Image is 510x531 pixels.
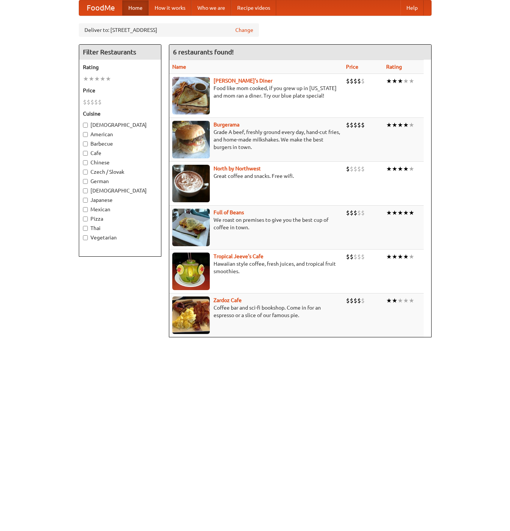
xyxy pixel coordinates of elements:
[214,209,244,215] a: Full of Beans
[354,77,357,85] li: $
[361,77,365,85] li: $
[79,0,122,15] a: FoodMe
[403,77,409,85] li: ★
[397,253,403,261] li: ★
[403,296,409,305] li: ★
[83,188,88,193] input: [DEMOGRAPHIC_DATA]
[409,253,414,261] li: ★
[392,209,397,217] li: ★
[83,198,88,203] input: Japanese
[350,209,354,217] li: $
[172,64,186,70] a: Name
[83,168,157,176] label: Czech / Slovak
[83,87,157,94] h5: Price
[83,179,88,184] input: German
[386,165,392,173] li: ★
[361,209,365,217] li: $
[354,296,357,305] li: $
[403,121,409,129] li: ★
[83,159,157,166] label: Chinese
[172,296,210,334] img: zardoz.jpg
[397,77,403,85] li: ★
[191,0,231,15] a: Who we are
[409,209,414,217] li: ★
[386,121,392,129] li: ★
[346,296,350,305] li: $
[83,235,88,240] input: Vegetarian
[172,253,210,290] img: jeeves.jpg
[214,78,272,84] b: [PERSON_NAME]'s Diner
[83,110,157,117] h5: Cuisine
[172,216,340,231] p: We roast on premises to give you the best cup of coffee in town.
[403,253,409,261] li: ★
[83,132,88,137] input: American
[409,165,414,173] li: ★
[354,121,357,129] li: $
[83,170,88,174] input: Czech / Slovak
[172,121,210,158] img: burgerama.jpg
[122,0,149,15] a: Home
[350,296,354,305] li: $
[89,75,94,83] li: ★
[173,48,234,56] ng-pluralize: 6 restaurants found!
[172,260,340,275] p: Hawaiian style coffee, fresh juices, and tropical fruit smoothies.
[83,215,157,223] label: Pizza
[357,209,361,217] li: $
[350,121,354,129] li: $
[83,226,88,231] input: Thai
[83,149,157,157] label: Cafe
[397,296,403,305] li: ★
[83,178,157,185] label: German
[83,196,157,204] label: Japanese
[346,64,358,70] a: Price
[83,234,157,241] label: Vegetarian
[403,209,409,217] li: ★
[172,84,340,99] p: Food like mom cooked, if you grew up in [US_STATE] and mom ran a diner. Try our blue plate special!
[386,296,392,305] li: ★
[214,165,261,171] a: North by Northwest
[354,253,357,261] li: $
[354,165,357,173] li: $
[94,75,100,83] li: ★
[350,253,354,261] li: $
[83,187,157,194] label: [DEMOGRAPHIC_DATA]
[79,45,161,60] h4: Filter Restaurants
[392,165,397,173] li: ★
[83,224,157,232] label: Thai
[214,253,263,259] a: Tropical Jeeve's Cafe
[403,165,409,173] li: ★
[357,165,361,173] li: $
[409,77,414,85] li: ★
[392,253,397,261] li: ★
[172,209,210,246] img: beans.jpg
[87,98,90,106] li: $
[83,75,89,83] li: ★
[346,209,350,217] li: $
[214,122,239,128] a: Burgerama
[354,209,357,217] li: $
[172,165,210,202] img: north.jpg
[172,128,340,151] p: Grade A beef, freshly ground every day, hand-cut fries, and home-made milkshakes. We make the bes...
[346,77,350,85] li: $
[346,253,350,261] li: $
[361,296,365,305] li: $
[100,75,105,83] li: ★
[172,77,210,114] img: sallys.jpg
[83,121,157,129] label: [DEMOGRAPHIC_DATA]
[350,165,354,173] li: $
[83,123,88,128] input: [DEMOGRAPHIC_DATA]
[98,98,102,106] li: $
[346,165,350,173] li: $
[83,98,87,106] li: $
[386,253,392,261] li: ★
[83,63,157,71] h5: Rating
[83,151,88,156] input: Cafe
[357,253,361,261] li: $
[392,296,397,305] li: ★
[83,141,88,146] input: Barbecue
[94,98,98,106] li: $
[350,77,354,85] li: $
